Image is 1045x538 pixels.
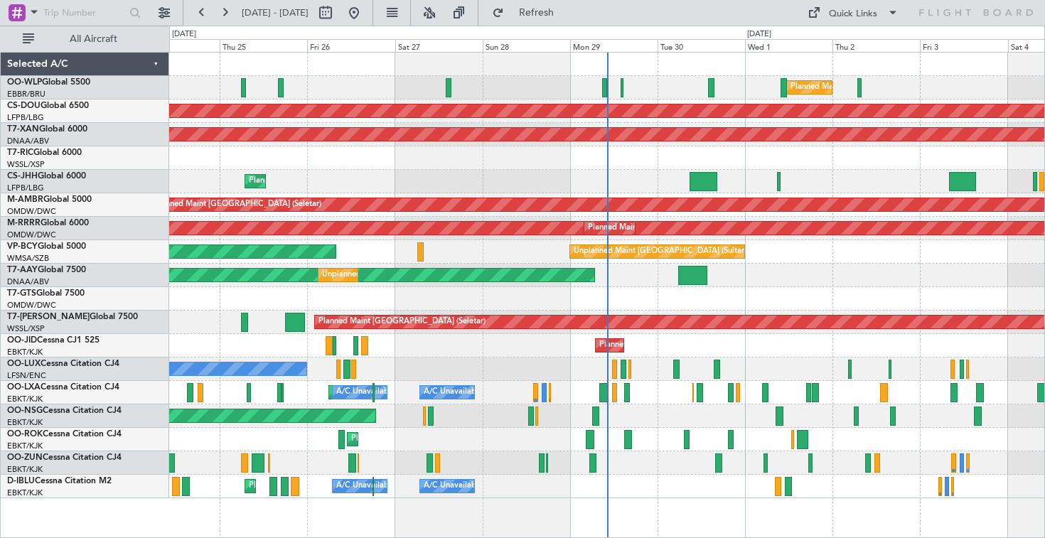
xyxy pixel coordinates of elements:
[7,441,43,451] a: EBKT/KJK
[172,28,196,41] div: [DATE]
[7,383,41,392] span: OO-LXA
[7,313,138,321] a: T7-[PERSON_NAME]Global 7500
[800,1,906,24] button: Quick Links
[336,382,601,403] div: A/C Unavailable [GEOGRAPHIC_DATA] ([GEOGRAPHIC_DATA] National)
[920,39,1007,52] div: Fri 3
[249,171,473,192] div: Planned Maint [GEOGRAPHIC_DATA] ([GEOGRAPHIC_DATA])
[7,195,43,204] span: M-AMBR
[745,39,832,52] div: Wed 1
[7,453,122,462] a: OO-ZUNCessna Citation CJ4
[7,347,43,357] a: EBKT/KJK
[483,39,570,52] div: Sun 28
[574,241,915,262] div: Unplanned Maint [GEOGRAPHIC_DATA] (Sultan [PERSON_NAME] [PERSON_NAME] - Subang)
[7,266,38,274] span: T7-AAY
[249,475,407,497] div: Planned Maint Nice ([GEOGRAPHIC_DATA])
[829,7,877,21] div: Quick Links
[7,159,45,170] a: WSSL/XSP
[351,429,517,450] div: Planned Maint Kortrijk-[GEOGRAPHIC_DATA]
[7,112,44,123] a: LFPB/LBG
[747,28,771,41] div: [DATE]
[132,39,220,52] div: Wed 24
[7,313,90,321] span: T7-[PERSON_NAME]
[7,417,43,428] a: EBKT/KJK
[7,172,86,181] a: CS-JHHGlobal 6000
[791,77,893,98] div: Planned Maint Milan (Linate)
[7,383,119,392] a: OO-LXACessna Citation CJ4
[16,28,154,50] button: All Aircraft
[7,172,38,181] span: CS-JHH
[318,311,486,333] div: Planned Maint [GEOGRAPHIC_DATA] (Seletar)
[7,125,39,134] span: T7-XAN
[7,230,56,240] a: OMDW/DWC
[7,242,86,251] a: VP-BCYGlobal 5000
[7,360,41,368] span: OO-LUX
[7,206,56,217] a: OMDW/DWC
[7,488,43,498] a: EBKT/KJK
[7,300,56,311] a: OMDW/DWC
[486,1,571,24] button: Refresh
[7,289,85,298] a: T7-GTSGlobal 7500
[7,102,89,110] a: CS-DOUGlobal 6500
[7,370,46,381] a: LFSN/ENC
[7,464,43,475] a: EBKT/KJK
[588,217,728,239] div: Planned Maint Dubai (Al Maktoum Intl)
[154,194,321,215] div: Planned Maint [GEOGRAPHIC_DATA] (Seletar)
[7,323,45,334] a: WSSL/XSP
[307,39,395,52] div: Fri 26
[7,219,41,227] span: M-RRRR
[7,477,35,485] span: D-IBLU
[7,149,33,157] span: T7-RIC
[570,39,658,52] div: Mon 29
[7,276,49,287] a: DNAA/ABV
[7,477,112,485] a: D-IBLUCessna Citation M2
[7,89,45,99] a: EBBR/BRU
[507,8,567,18] span: Refresh
[7,183,44,193] a: LFPB/LBG
[7,453,43,462] span: OO-ZUN
[7,149,82,157] a: T7-RICGlobal 6000
[7,394,43,404] a: EBKT/KJK
[832,39,920,52] div: Thu 2
[7,253,49,264] a: WMSA/SZB
[7,336,100,345] a: OO-JIDCessna CJ1 525
[424,382,483,403] div: A/C Unavailable
[7,102,41,110] span: CS-DOU
[322,264,532,286] div: Unplanned Maint [GEOGRAPHIC_DATA] (Al Maktoum Intl)
[7,430,122,439] a: OO-ROKCessna Citation CJ4
[7,336,37,345] span: OO-JID
[599,335,765,356] div: Planned Maint Kortrijk-[GEOGRAPHIC_DATA]
[336,475,601,497] div: A/C Unavailable [GEOGRAPHIC_DATA] ([GEOGRAPHIC_DATA] National)
[7,78,42,87] span: OO-WLP
[7,136,49,146] a: DNAA/ABV
[424,475,650,497] div: A/C Unavailable [GEOGRAPHIC_DATA]-[GEOGRAPHIC_DATA]
[7,219,89,227] a: M-RRRRGlobal 6000
[7,289,36,298] span: T7-GTS
[220,39,307,52] div: Thu 25
[37,34,150,44] span: All Aircraft
[7,125,87,134] a: T7-XANGlobal 6000
[7,360,119,368] a: OO-LUXCessna Citation CJ4
[242,6,309,19] span: [DATE] - [DATE]
[7,78,90,87] a: OO-WLPGlobal 5500
[7,407,43,415] span: OO-NSG
[7,430,43,439] span: OO-ROK
[395,39,483,52] div: Sat 27
[7,242,38,251] span: VP-BCY
[7,195,92,204] a: M-AMBRGlobal 5000
[43,2,125,23] input: Trip Number
[7,266,86,274] a: T7-AAYGlobal 7500
[7,407,122,415] a: OO-NSGCessna Citation CJ4
[658,39,745,52] div: Tue 30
